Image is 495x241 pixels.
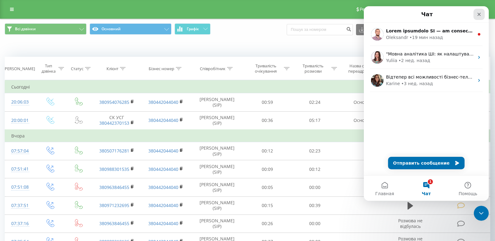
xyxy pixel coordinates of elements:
button: Графік [175,23,210,35]
td: Основна [338,111,388,130]
div: Співробітник [200,66,225,71]
td: 00:00 [291,214,339,233]
td: 02:23 [291,142,339,160]
td: [PERSON_NAME] (SIP) [191,214,244,233]
td: 00:12 [291,160,339,178]
td: [PERSON_NAME] (SIP) [191,111,244,130]
td: [PERSON_NAME] (SIP) [191,178,244,196]
div: Статус [71,66,83,71]
td: [PERSON_NAME] (SIP) [191,93,244,111]
a: 380442044040 [148,220,178,226]
input: Пошук за номером [287,24,353,35]
span: Чат [58,185,67,190]
span: Графік [187,27,199,31]
div: Тривалість розмови [297,63,330,74]
td: [PERSON_NAME] (SIP) [191,160,244,178]
a: 380963846455 [99,184,129,190]
a: 380442044040 [148,117,178,123]
a: 380442044040 [148,184,178,190]
td: [PERSON_NAME] (SIP) [191,196,244,214]
td: 00:12 [244,142,291,160]
span: Помощь [95,185,113,190]
a: 380442044040 [148,99,178,105]
button: Помощь [83,170,125,195]
td: 00:00 [291,178,339,196]
div: 07:51:08 [11,181,29,193]
td: [PERSON_NAME] (SIP) [191,142,244,160]
button: Отправить сообщение [24,151,101,163]
iframe: Intercom live chat [364,6,489,201]
td: 00:26 [244,214,291,233]
a: 380442044040 [148,148,178,154]
a: 380954076285 [99,99,129,105]
div: 07:57:04 [11,145,29,157]
a: 380442044040 [148,166,178,172]
a: 380507176281 [99,148,129,154]
span: Всі дзвінки [15,27,36,31]
td: 00:59 [244,93,291,111]
td: 02:24 [291,93,339,111]
td: Вчора [5,130,490,142]
td: 00:05 [244,178,291,196]
div: Назва схеми переадресації [345,63,378,74]
iframe: Intercom live chat [474,206,489,221]
a: 380971232695 [99,202,129,208]
div: Karine [22,74,36,81]
div: Клієнт [106,66,118,71]
a: 380988301535 [99,166,129,172]
div: • 3 нед. назад [37,74,69,81]
a: 380963846455 [99,220,129,226]
td: 05:17 [291,111,339,130]
td: СК УСГ [92,111,141,130]
button: Основний [90,23,171,35]
td: Основна [338,93,388,111]
div: Тривалість очікування [249,63,282,74]
td: Сьогодні [5,81,490,93]
div: 20:06:03 [11,96,29,108]
button: Чат [42,170,83,195]
td: 00:36 [244,111,291,130]
td: 00:15 [244,196,291,214]
span: Главная [11,185,30,190]
div: [PERSON_NAME] [3,66,35,71]
div: 07:37:16 [11,218,29,230]
div: 20:00:01 [11,114,29,127]
div: Тип дзвінка [41,63,57,74]
div: Бізнес номер [149,66,174,71]
button: Всі дзвінки [5,23,87,35]
button: Експорт [356,24,390,35]
span: Розмова не відбулась [398,218,423,229]
a: 380442044040 [148,202,178,208]
div: 07:37:51 [11,200,29,212]
span: Реферальна програма [360,7,406,12]
div: 07:51:41 [11,163,29,175]
a: 380442370153 [99,120,129,126]
td: 00:39 [291,196,339,214]
td: 00:09 [244,160,291,178]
